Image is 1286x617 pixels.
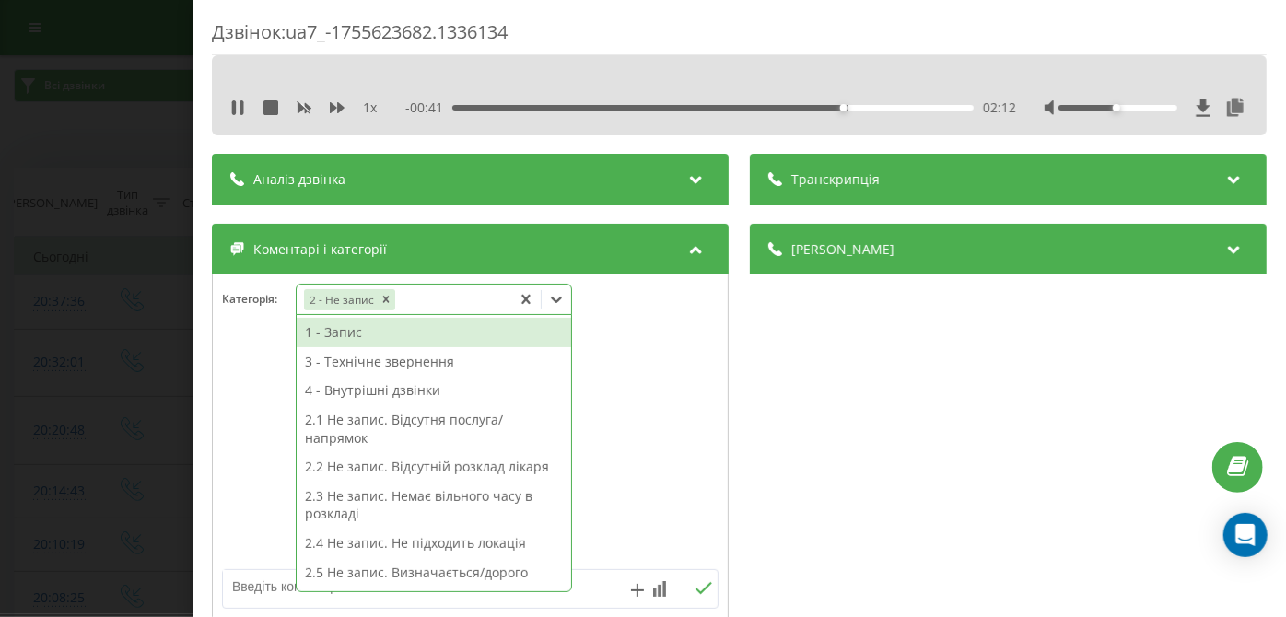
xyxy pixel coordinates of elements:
[791,170,880,189] span: Транскрипція
[297,529,571,558] div: 2.4 Не запис. Не підходить локація
[841,104,848,111] div: Accessibility label
[406,99,453,117] span: - 00:41
[212,19,1267,55] div: Дзвінок : ua7_-1755623682.1336134
[791,240,894,259] span: [PERSON_NAME]
[253,240,387,259] span: Коментарі і категорії
[304,289,377,310] div: 2 - Не запис
[1113,104,1120,111] div: Accessibility label
[1223,513,1268,557] div: Open Intercom Messenger
[297,405,571,452] div: 2.1 Не запис. Відсутня послуга/напрямок
[984,99,1017,117] span: 02:12
[253,170,345,189] span: Аналіз дзвінка
[377,289,395,310] div: Remove 2 - Не запис
[222,293,296,306] h4: Категорія :
[297,318,571,347] div: 1 - Запис
[297,376,571,405] div: 4 - Внутрішні дзвінки
[297,482,571,529] div: 2.3 Не запис. Немає вільного часу в розкладі
[297,558,571,588] div: 2.5 Не запис. Визначається/дорого
[297,452,571,482] div: 2.2 Не запис. Відсутній розклад лікаря
[363,99,377,117] span: 1 x
[297,347,571,377] div: 3 - Технічне звернення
